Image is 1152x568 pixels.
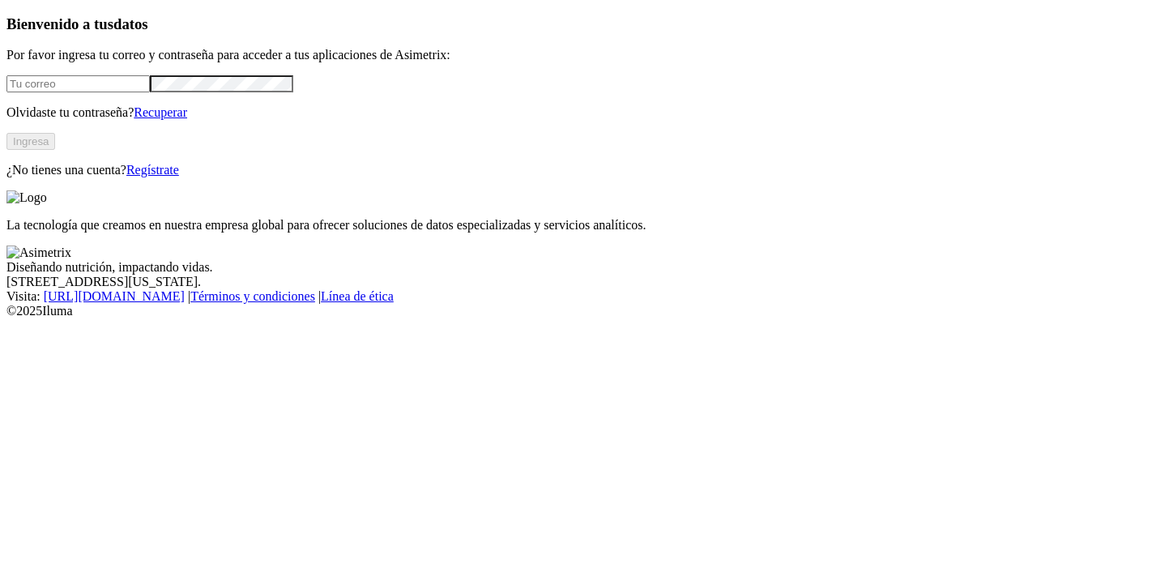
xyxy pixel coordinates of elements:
img: Asimetrix [6,246,71,260]
button: Ingresa [6,133,55,150]
a: Recuperar [134,105,187,119]
img: Logo [6,190,47,205]
div: © 2025 Iluma [6,304,1146,318]
p: La tecnología que creamos en nuestra empresa global para ofrecer soluciones de datos especializad... [6,218,1146,233]
a: Línea de ética [321,289,394,303]
a: Regístrate [126,163,179,177]
p: Por favor ingresa tu correo y contraseña para acceder a tus aplicaciones de Asimetrix: [6,48,1146,62]
input: Tu correo [6,75,150,92]
div: [STREET_ADDRESS][US_STATE]. [6,275,1146,289]
span: datos [113,15,148,32]
a: [URL][DOMAIN_NAME] [44,289,185,303]
p: ¿No tienes una cuenta? [6,163,1146,177]
h3: Bienvenido a tus [6,15,1146,33]
div: Visita : | | [6,289,1146,304]
div: Diseñando nutrición, impactando vidas. [6,260,1146,275]
a: Términos y condiciones [190,289,315,303]
p: Olvidaste tu contraseña? [6,105,1146,120]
